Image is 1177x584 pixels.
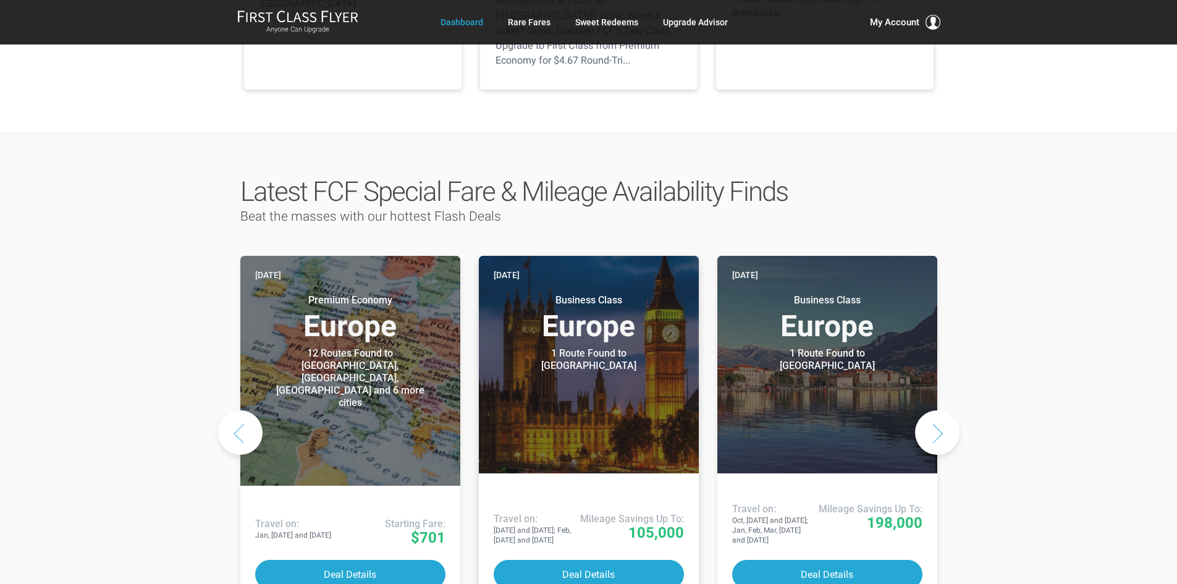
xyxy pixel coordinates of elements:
time: [DATE] [732,268,758,282]
small: Premium Economy [273,294,428,307]
time: [DATE] [255,268,281,282]
a: Upgrade Advisor [663,11,728,33]
img: First Class Flyer [237,10,358,23]
h3: Europe [255,294,445,341]
span: My Account [870,15,919,30]
small: Business Class [512,294,666,307]
button: Previous slide [218,410,263,455]
time: [DATE] [494,268,520,282]
button: Next slide [915,410,960,455]
span: Beat the masses with our hottest Flash Deals [240,209,501,224]
a: First Class FlyerAnyone Can Upgrade [237,10,358,35]
a: Sweet Redeems [575,11,638,33]
div: 12 Routes Found to [GEOGRAPHIC_DATA], [GEOGRAPHIC_DATA], [GEOGRAPHIC_DATA] and 6 more cities [273,347,428,409]
div: 1 Route Found to [GEOGRAPHIC_DATA] [512,347,666,372]
a: Rare Fares [508,11,551,33]
small: Anyone Can Upgrade [237,25,358,34]
a: Dashboard [441,11,483,33]
span: Latest FCF Special Fare & Mileage Availability Finds [240,176,788,208]
h3: Europe [494,294,684,341]
button: My Account [870,15,940,30]
h3: Europe [732,294,922,341]
small: Business Class [750,294,905,307]
div: 1 Route Found to [GEOGRAPHIC_DATA] [750,347,905,372]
